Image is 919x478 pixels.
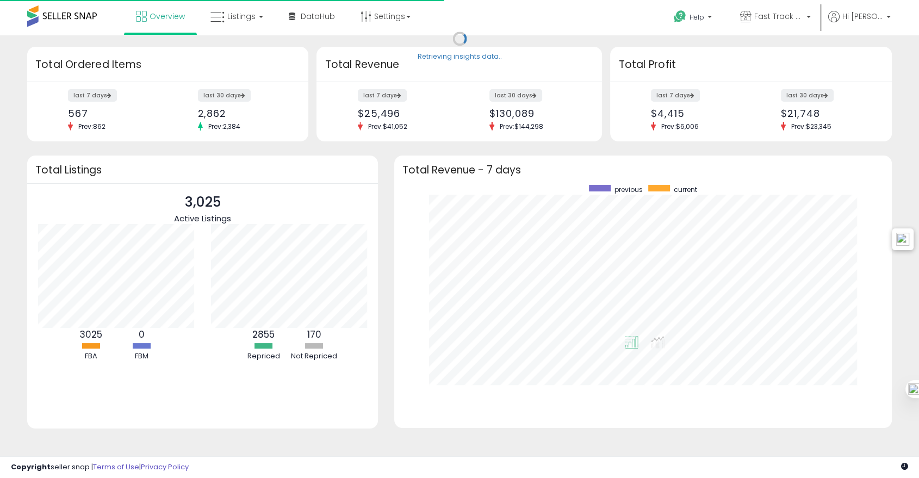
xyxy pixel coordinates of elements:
h3: Total Ordered Items [35,57,300,72]
a: Help [665,2,723,35]
h3: Total Revenue [325,57,594,72]
div: FBM [117,351,166,362]
div: $25,496 [358,108,451,119]
b: 3025 [79,328,102,341]
div: $130,089 [489,108,583,119]
b: 170 [307,328,321,341]
span: Prev: $6,006 [656,122,704,131]
span: current [674,185,697,194]
span: Active Listings [174,213,231,224]
span: Help [690,13,704,22]
span: Overview [150,11,185,22]
div: FBA [66,351,115,362]
span: Fast Track FBA [754,11,803,22]
h3: Total Listings [35,166,370,174]
strong: Copyright [11,462,51,472]
span: Hi [PERSON_NAME] [842,11,883,22]
span: Prev: 2,384 [203,122,246,131]
div: Retrieving insights data.. [418,52,502,62]
div: 2,862 [198,108,290,119]
label: last 7 days [68,89,117,102]
div: Not Repriced [290,351,339,362]
span: Prev: 862 [73,122,111,131]
label: last 30 days [489,89,542,102]
a: Privacy Policy [141,462,189,472]
div: $21,748 [781,108,873,119]
span: DataHub [301,11,335,22]
div: 567 [68,108,160,119]
span: previous [614,185,643,194]
span: Listings [227,11,256,22]
label: last 30 days [781,89,834,102]
a: Hi [PERSON_NAME] [828,11,891,35]
b: 0 [139,328,145,341]
p: 3,025 [174,192,231,213]
h3: Total Profit [618,57,883,72]
img: icon48.png [896,233,909,246]
span: Prev: $41,052 [363,122,413,131]
h3: Total Revenue - 7 days [402,166,884,174]
div: seller snap | | [11,462,189,473]
a: Terms of Use [93,462,139,472]
span: Prev: $23,345 [786,122,837,131]
b: 2855 [252,328,275,341]
label: last 7 days [651,89,700,102]
div: $4,415 [651,108,743,119]
i: Get Help [673,10,687,23]
label: last 7 days [358,89,407,102]
label: last 30 days [198,89,251,102]
span: Prev: $144,298 [494,122,549,131]
div: Repriced [239,351,288,362]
